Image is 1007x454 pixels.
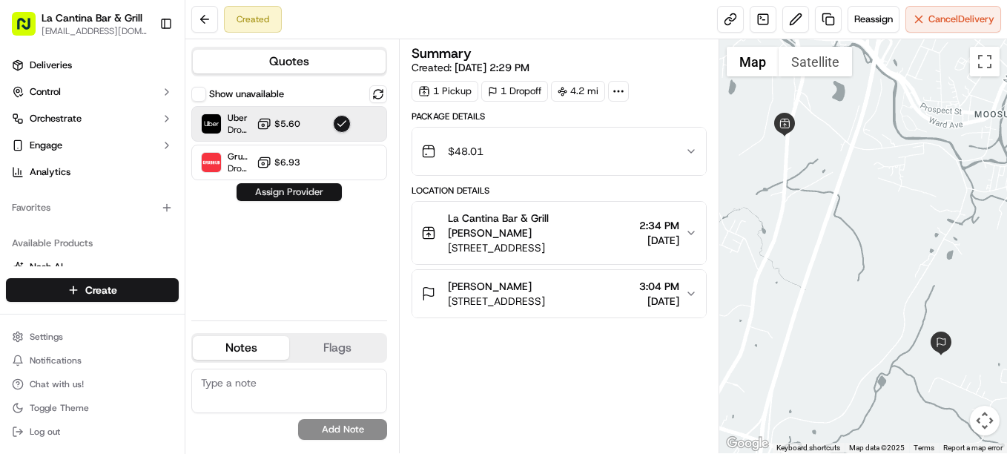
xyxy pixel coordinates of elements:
[412,81,478,102] div: 1 Pickup
[412,270,706,318] button: [PERSON_NAME][STREET_ADDRESS]3:04 PM[DATE]
[914,444,934,452] a: Terms (opens in new tab)
[412,202,706,264] button: La Cantina Bar & Grill [PERSON_NAME][STREET_ADDRESS]2:34 PM[DATE]
[6,80,179,104] button: Control
[46,230,108,242] span: Regen Pajulas
[30,402,89,414] span: Toggle Theme
[140,332,238,346] span: API Documentation
[228,151,251,162] span: Grubhub
[639,294,679,309] span: [DATE]
[30,355,82,366] span: Notifications
[30,165,70,179] span: Analytics
[12,260,173,274] a: Nash AI
[849,444,905,452] span: Map data ©2025
[85,283,117,297] span: Create
[6,160,179,184] a: Analytics
[928,13,994,26] span: Cancel Delivery
[209,88,284,101] label: Show unavailable
[39,96,267,111] input: Got a question? Start typing here...
[228,112,251,124] span: Uber
[30,260,63,274] span: Nash AI
[776,443,840,453] button: Keyboard shortcuts
[905,6,1001,33] button: CancelDelivery
[257,116,300,131] button: $5.60
[31,142,58,168] img: 9188753566659_6852d8bf1fb38e338040_72.png
[30,332,113,346] span: Knowledge Base
[15,142,42,168] img: 1736555255976-a54dd68f-1ca7-489b-9aae-adbdc363a1c4
[67,142,243,157] div: Start new chat
[551,81,605,102] div: 4.2 mi
[274,157,300,168] span: $6.93
[639,233,679,248] span: [DATE]
[412,60,529,75] span: Created:
[448,279,532,294] span: [PERSON_NAME]
[6,134,179,157] button: Engage
[6,398,179,418] button: Toggle Theme
[639,218,679,233] span: 2:34 PM
[274,118,300,130] span: $5.60
[15,15,44,45] img: Nash
[6,350,179,371] button: Notifications
[119,230,150,242] span: [DATE]
[105,343,179,355] a: Powered byPylon
[6,326,179,347] button: Settings
[455,61,529,74] span: [DATE] 2:29 PM
[252,146,270,164] button: Start new chat
[6,231,179,255] div: Available Products
[42,10,142,25] button: La Cantina Bar & Grill
[970,47,1000,76] button: Toggle fullscreen view
[228,124,251,136] span: Dropoff ETA 26 minutes
[15,333,27,345] div: 📗
[848,6,899,33] button: Reassign
[854,13,893,26] span: Reassign
[289,336,386,360] button: Flags
[67,157,204,168] div: We're available if you need us!
[111,230,116,242] span: •
[15,59,270,83] p: Welcome 👋
[237,183,342,201] button: Assign Provider
[723,434,772,453] img: Google
[6,278,179,302] button: Create
[119,326,244,352] a: 💻API Documentation
[15,256,39,280] img: Masood Aslam
[448,294,545,309] span: [STREET_ADDRESS]
[448,211,633,240] span: La Cantina Bar & Grill [PERSON_NAME]
[148,344,179,355] span: Pylon
[30,426,60,438] span: Log out
[30,139,62,152] span: Engage
[202,114,221,134] img: Uber
[970,406,1000,435] button: Map camera controls
[6,6,153,42] button: La Cantina Bar & Grill[EMAIL_ADDRESS][DOMAIN_NAME]
[15,193,99,205] div: Past conversations
[481,81,548,102] div: 1 Dropoff
[9,326,119,352] a: 📗Knowledge Base
[257,155,300,170] button: $6.93
[6,421,179,442] button: Log out
[779,47,852,76] button: Show satellite imagery
[448,240,633,255] span: [STREET_ADDRESS]
[448,144,483,159] span: $48.01
[30,331,63,343] span: Settings
[46,270,120,282] span: [PERSON_NAME]
[42,25,148,37] button: [EMAIL_ADDRESS][DOMAIN_NAME]
[6,374,179,395] button: Chat with us!
[6,53,179,77] a: Deliveries
[6,196,179,220] div: Favorites
[412,47,472,60] h3: Summary
[6,107,179,131] button: Orchestrate
[30,112,82,125] span: Orchestrate
[15,216,39,240] img: Regen Pajulas
[6,255,179,279] button: Nash AI
[412,111,707,122] div: Package Details
[412,128,706,175] button: $48.01
[125,333,137,345] div: 💻
[30,85,61,99] span: Control
[30,271,42,283] img: 1736555255976-a54dd68f-1ca7-489b-9aae-adbdc363a1c4
[228,162,251,174] span: Dropoff ETA 32 minutes
[230,190,270,208] button: See all
[30,378,84,390] span: Chat with us!
[30,231,42,243] img: 1736555255976-a54dd68f-1ca7-489b-9aae-adbdc363a1c4
[193,336,289,360] button: Notes
[193,50,386,73] button: Quotes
